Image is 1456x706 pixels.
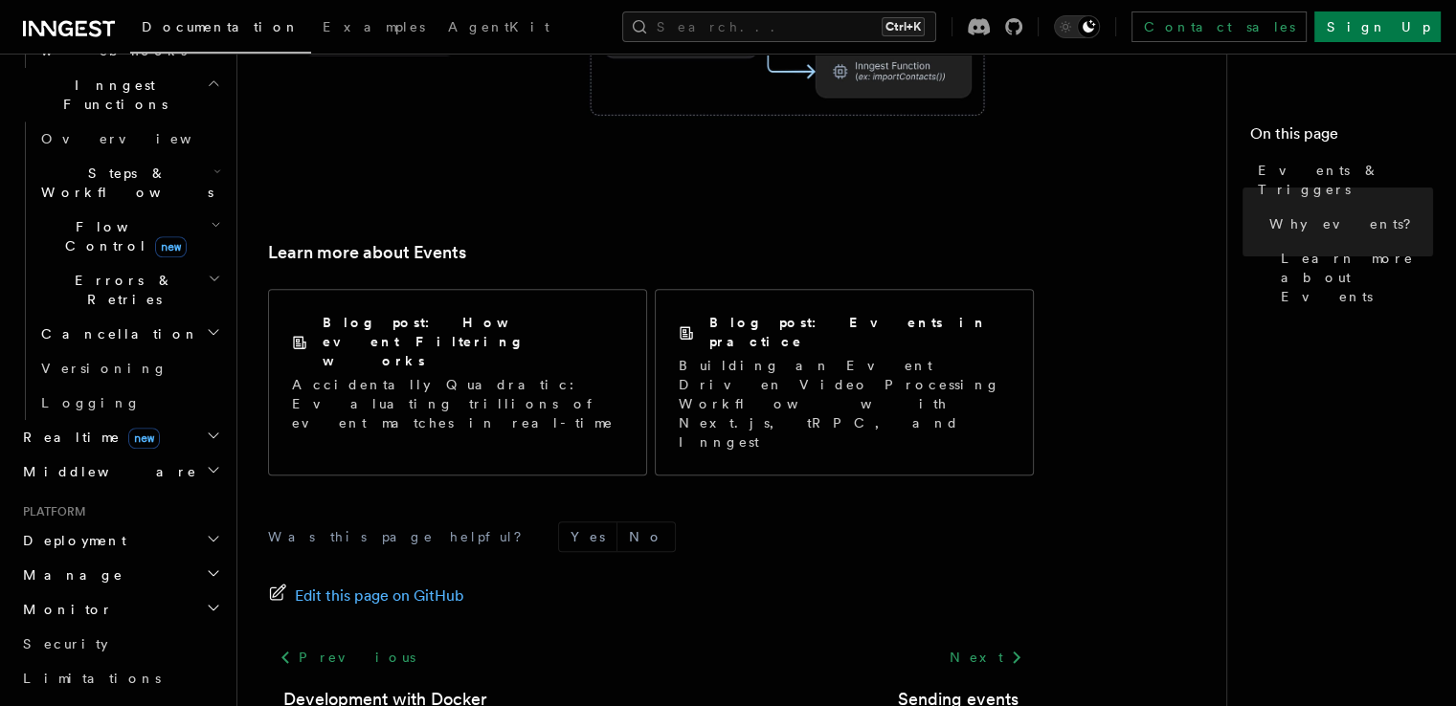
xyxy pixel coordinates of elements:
span: Limitations [23,671,161,686]
h2: Blog post: Events in practice [709,313,1010,351]
a: Previous [268,640,426,674]
button: No [617,522,675,551]
button: Manage [15,558,225,592]
p: Building an Event Driven Video Processing Workflow with Next.js, tRPC, and Inngest [679,356,1010,452]
span: Steps & Workflows [34,164,213,202]
a: Events & Triggers [1250,153,1433,207]
button: Middleware [15,454,225,489]
p: Was this page helpful? [268,527,535,546]
a: Learn more about Events [1273,241,1433,314]
a: AgentKit [437,6,561,52]
span: Manage [15,565,123,585]
a: Documentation [130,6,311,54]
h2: Blog post: How event Filtering works [323,313,623,370]
a: Edit this page on GitHub [268,583,464,609]
button: Search...Ctrl+K [622,11,936,42]
span: Middleware [15,462,197,481]
button: Realtimenew [15,420,225,454]
a: Security [15,627,225,661]
button: Monitor [15,592,225,627]
span: Events & Triggers [1258,161,1433,199]
span: Errors & Retries [34,271,208,309]
div: Inngest Functions [15,121,225,420]
button: Yes [559,522,616,551]
span: new [128,428,160,449]
a: Learn more about Events [268,239,466,266]
span: Learn more about Events [1281,249,1433,306]
span: Why events? [1269,214,1424,233]
span: Security [23,636,108,651]
span: Inngest Functions [15,76,207,114]
a: Logging [34,386,225,420]
p: Accidentally Quadratic: Evaluating trillions of event matches in real-time [292,375,623,432]
span: AgentKit [448,19,549,34]
a: Why events? [1262,207,1433,241]
span: Versioning [41,361,168,376]
span: Deployment [15,531,126,550]
span: Platform [15,504,86,519]
span: new [155,236,187,257]
a: Next [937,640,1034,674]
a: Sign Up [1314,11,1441,42]
span: Logging [41,395,141,410]
a: Contact sales [1131,11,1307,42]
button: Toggle dark mode [1054,15,1100,38]
span: Monitor [15,600,113,619]
button: Flow Controlnew [34,210,225,263]
span: Overview [41,131,238,146]
button: Deployment [15,523,225,558]
a: Blog post: How event Filtering worksAccidentally Quadratic: Evaluating trillions of event matches... [268,289,647,475]
button: Cancellation [34,317,225,351]
span: Flow Control [34,217,211,255]
a: Versioning [34,351,225,386]
a: Limitations [15,661,225,695]
button: Steps & Workflows [34,156,225,210]
button: Errors & Retries [34,263,225,317]
a: Overview [34,121,225,156]
span: Cancellation [34,324,199,343]
span: Edit this page on GitHub [295,583,464,609]
kbd: Ctrl+K [882,17,925,36]
button: Inngest Functions [15,68,225,121]
span: Examples [323,19,425,34]
a: Blog post: Events in practiceBuilding an Event Driven Video Processing Workflow with Next.js, tRP... [655,289,1034,475]
span: Realtime [15,428,160,447]
h4: On this page [1250,122,1433,153]
span: Documentation [142,19,300,34]
a: Examples [311,6,437,52]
